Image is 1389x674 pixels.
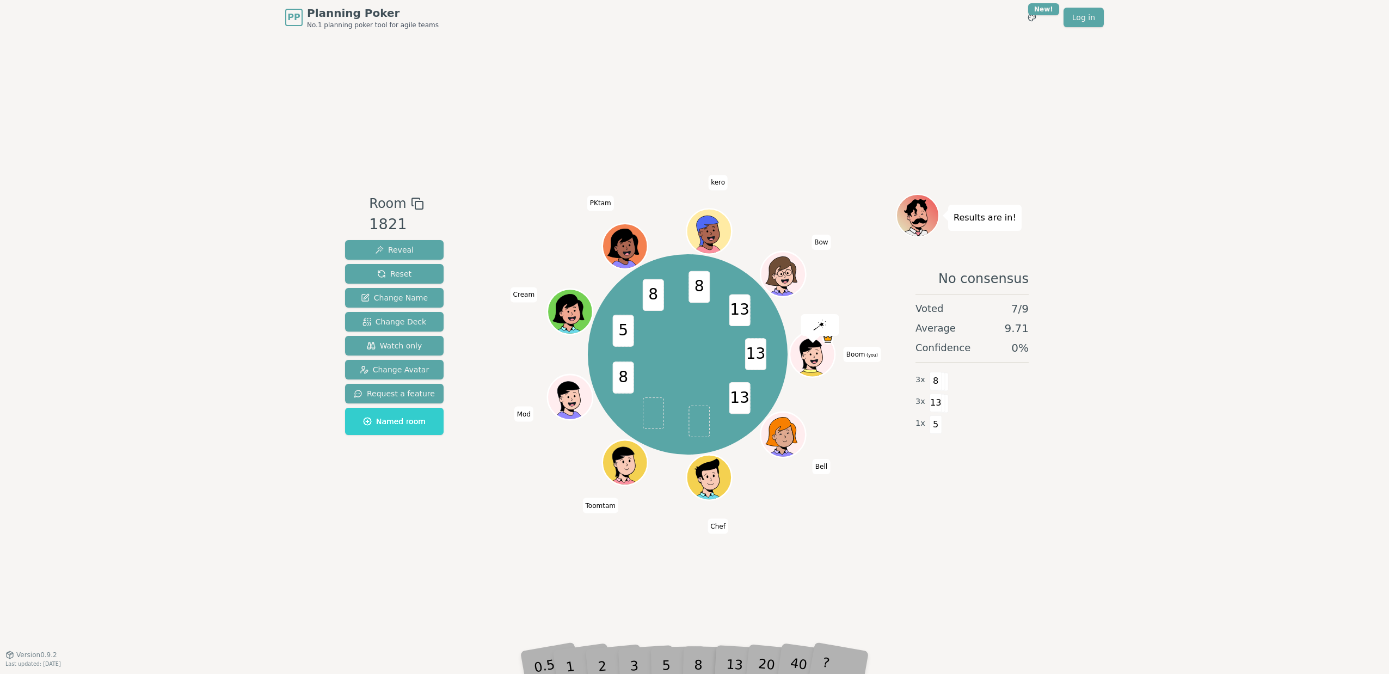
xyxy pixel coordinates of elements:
[360,364,429,375] span: Change Avatar
[708,175,728,190] span: Click to change your name
[729,295,751,327] span: 13
[369,194,406,213] span: Room
[822,333,834,345] span: Boom is the host
[362,316,426,327] span: Change Deck
[287,11,300,24] span: PP
[345,336,444,356] button: Watch only
[307,5,439,21] span: Planning Poker
[514,407,533,422] span: Click to change your name
[613,362,634,394] span: 8
[729,382,751,414] span: 13
[345,360,444,379] button: Change Avatar
[708,519,728,534] span: Click to change your name
[812,235,831,250] span: Click to change your name
[930,372,942,390] span: 8
[377,268,411,279] span: Reset
[5,651,57,659] button: Version0.9.2
[354,388,435,399] span: Request a feature
[915,321,956,336] span: Average
[930,415,942,434] span: 5
[865,353,878,358] span: (you)
[1022,8,1042,27] button: New!
[915,301,944,316] span: Voted
[1004,321,1029,336] span: 9.71
[285,5,439,29] a: PPPlanning PokerNo.1 planning poker tool for agile teams
[844,347,881,362] span: Click to change your name
[367,340,422,351] span: Watch only
[938,270,1029,287] span: No consensus
[345,312,444,332] button: Change Deck
[643,279,664,311] span: 8
[954,210,1016,225] p: Results are in!
[345,408,444,435] button: Named room
[363,416,426,427] span: Named room
[915,340,970,356] span: Confidence
[915,396,925,408] span: 3 x
[587,195,614,211] span: Click to change your name
[345,384,444,403] button: Request a feature
[1011,301,1029,316] span: 7 / 9
[345,240,444,260] button: Reveal
[361,292,428,303] span: Change Name
[307,21,439,29] span: No.1 planning poker tool for agile teams
[1064,8,1104,27] a: Log in
[791,333,834,376] button: Click to change your avatar
[5,661,61,667] span: Last updated: [DATE]
[16,651,57,659] span: Version 0.9.2
[345,264,444,284] button: Reset
[1011,340,1029,356] span: 0 %
[930,394,942,412] span: 13
[613,315,634,347] span: 5
[745,339,766,371] span: 13
[1028,3,1059,15] div: New!
[915,418,925,430] span: 1 x
[511,287,537,302] span: Click to change your name
[583,498,618,513] span: Click to change your name
[915,374,925,386] span: 3 x
[813,459,830,474] span: Click to change your name
[689,271,710,303] span: 8
[375,244,414,255] span: Reveal
[345,288,444,308] button: Change Name
[369,213,423,236] div: 1821
[814,320,827,330] img: reveal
